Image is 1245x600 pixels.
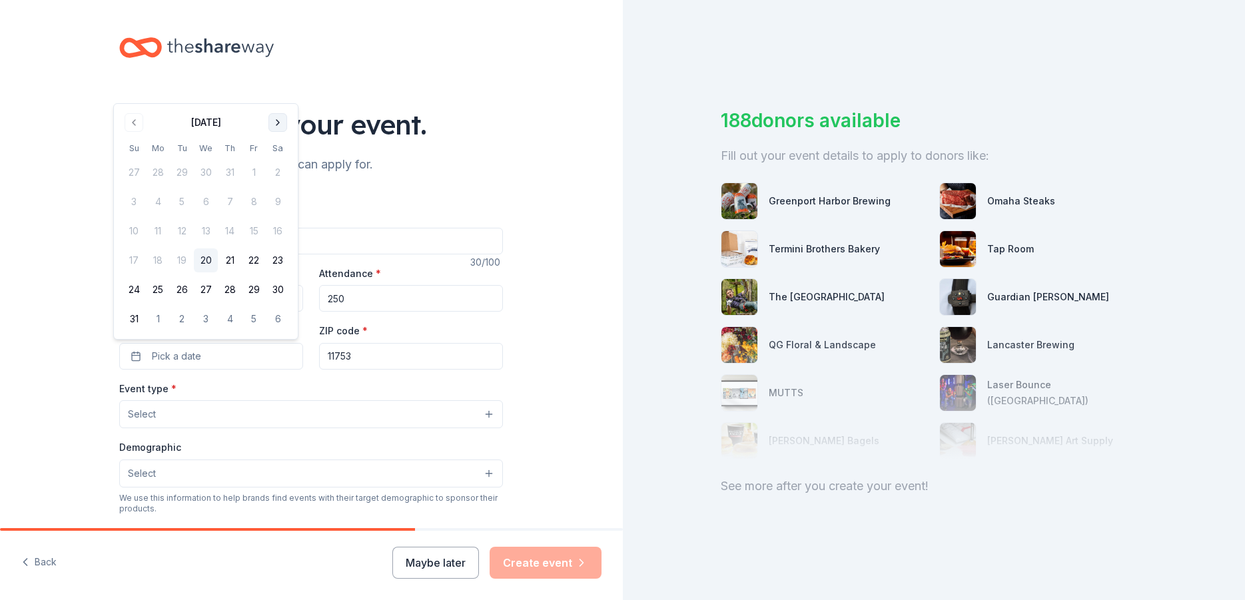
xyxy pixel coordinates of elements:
img: photo for Omaha Steaks [940,183,976,219]
button: 4 [218,307,242,331]
div: Guardian [PERSON_NAME] [987,289,1109,305]
div: 188 donors available [721,107,1147,135]
img: photo for The Adventure Park [721,279,757,315]
label: ZIP code [319,324,368,338]
button: 21 [218,248,242,272]
img: photo for Termini Brothers Bakery [721,231,757,267]
input: 12345 (U.S. only) [319,343,503,370]
button: 23 [266,248,290,272]
div: Greenport Harbor Brewing [769,193,891,209]
th: Monday [146,141,170,155]
label: Mailing address [119,527,195,540]
button: Maybe later [392,547,479,579]
div: Fill out your event details to apply to donors like: [721,145,1147,166]
button: 26 [170,278,194,302]
div: Omaha Steaks [987,193,1055,209]
th: Saturday [266,141,290,155]
button: 20 [194,248,218,272]
button: Pick a date [119,343,303,370]
img: photo for Guardian Angel Device [940,279,976,315]
button: 6 [266,307,290,331]
span: Select [128,406,156,422]
button: 29 [242,278,266,302]
span: Pick a date [152,348,201,364]
div: We use this information to help brands find events with their target demographic to sponsor their... [119,493,503,514]
button: 5 [242,307,266,331]
th: Sunday [122,141,146,155]
img: photo for Tap Room [940,231,976,267]
button: 3 [194,307,218,331]
div: Tell us about your event. [119,106,503,143]
button: 2 [170,307,194,331]
th: Friday [242,141,266,155]
label: Event type [119,382,177,396]
div: [DATE] [191,115,221,131]
button: 28 [218,278,242,302]
input: Spring Fundraiser [119,228,503,254]
img: photo for Greenport Harbor Brewing [721,183,757,219]
div: Tap Room [987,241,1034,257]
div: Termini Brothers Bakery [769,241,880,257]
div: See more after you create your event! [721,475,1147,497]
label: Attendance [319,267,381,280]
button: Back [21,549,57,577]
th: Wednesday [194,141,218,155]
button: 31 [122,307,146,331]
button: 24 [122,278,146,302]
button: Go to next month [268,113,287,132]
button: 1 [146,307,170,331]
div: 30 /100 [470,254,503,270]
th: Thursday [218,141,242,155]
input: 20 [319,285,503,312]
label: Apt/unit [426,527,463,540]
button: Select [119,459,503,487]
button: Go to previous month [125,113,143,132]
div: The [GEOGRAPHIC_DATA] [769,289,885,305]
label: Demographic [119,441,181,454]
button: 22 [242,248,266,272]
button: Select [119,400,503,428]
button: 25 [146,278,170,302]
button: 30 [266,278,290,302]
th: Tuesday [170,141,194,155]
span: Select [128,465,156,481]
div: We'll find in-kind donations you can apply for. [119,154,503,175]
button: 27 [194,278,218,302]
